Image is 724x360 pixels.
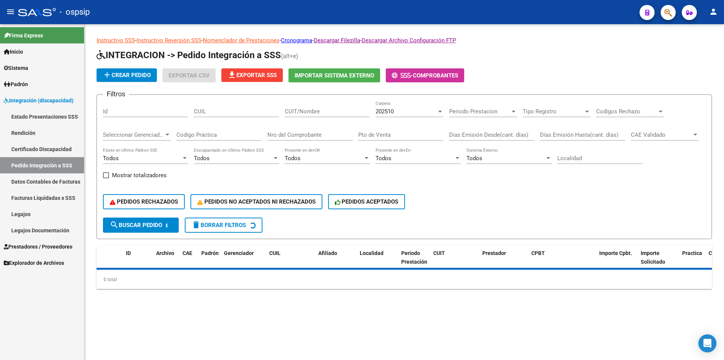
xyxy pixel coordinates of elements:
span: PEDIDOS RECHAZADOS [110,198,178,205]
span: Todos [194,155,210,162]
span: Afiliado [318,250,337,256]
span: (alt+e) [281,53,298,60]
span: Tipo Registro [523,108,584,115]
div: 0 total [97,270,712,289]
mat-icon: person [709,7,718,16]
a: Instructivo SSS [97,37,135,44]
button: Exportar SSS [221,68,283,82]
span: INTEGRACION -> Pedido Integración a SSS [97,50,281,60]
span: Seleccionar Gerenciador [103,131,164,138]
datatable-header-cell: Archivo [153,245,179,278]
span: Archivo [156,250,174,256]
span: Buscar Pedido [110,222,162,229]
a: Instructivo Reversión SSS [137,37,201,44]
span: Mostrar totalizadores [112,171,167,180]
span: ID [126,250,131,256]
span: CAE [183,250,192,256]
button: PEDIDOS ACEPTADOS [328,194,405,209]
p: - - - - - [97,36,712,45]
datatable-header-cell: Gerenciador [221,245,266,278]
button: Exportar CSV [163,68,216,82]
span: CAE Validado [631,131,692,138]
button: Crear Pedido [97,68,157,82]
span: CUIT [433,250,445,256]
span: Exportar CSV [169,72,210,79]
div: Open Intercom Messenger [698,334,716,352]
span: CUIL [269,250,281,256]
span: Prestador [482,250,506,256]
span: Integración (discapacidad) [4,96,74,105]
span: Importe Cpbt. [599,250,632,256]
span: - [392,72,413,79]
datatable-header-cell: ID [123,245,153,278]
span: Todos [285,155,301,162]
span: Explorador de Archivos [4,259,64,267]
mat-icon: add [103,70,112,79]
span: CPBT [531,250,545,256]
a: Cronograma [281,37,312,44]
span: Periodo Prestacion [449,108,510,115]
span: Prestadores / Proveedores [4,243,72,251]
a: Descargar Filezilla [314,37,360,44]
button: Importar Sistema Externo [288,68,380,82]
datatable-header-cell: CPBT [528,245,596,278]
datatable-header-cell: CAE [179,245,198,278]
a: Descargar Archivo Configuración FTP [362,37,456,44]
datatable-header-cell: Padrón [198,245,221,278]
a: Nomenclador de Prestaciones [203,37,279,44]
span: Codigos Rechazo [596,108,657,115]
span: Todos [466,155,482,162]
mat-icon: menu [6,7,15,16]
datatable-header-cell: Importe Cpbt. [596,245,638,278]
span: Localidad [360,250,383,256]
span: Borrar Filtros [192,222,246,229]
span: Todos [376,155,391,162]
span: PEDIDOS ACEPTADOS [335,198,399,205]
span: Padrón [4,80,28,88]
button: Borrar Filtros [185,218,262,233]
h3: Filtros [103,89,129,99]
span: Crear Pedido [103,72,151,79]
span: Importe Solicitado [641,250,665,265]
datatable-header-cell: CUIT [430,245,479,278]
datatable-header-cell: Importe Solicitado [638,245,679,278]
span: Inicio [4,48,23,56]
span: Todos [103,155,119,162]
mat-icon: delete [192,220,201,229]
span: Exportar SSS [227,72,277,79]
datatable-header-cell: Localidad [357,245,398,278]
datatable-header-cell: Período Prestación [398,245,430,278]
span: PEDIDOS NO ACEPTADOS NI RECHAZADOS [197,198,316,205]
span: Firma Express [4,31,43,40]
span: Período Prestación [401,250,427,265]
span: Sistema [4,64,28,72]
button: -Comprobantes [386,68,464,82]
mat-icon: search [110,220,119,229]
span: Padrón [201,250,219,256]
datatable-header-cell: Prestador [479,245,528,278]
span: Importar Sistema Externo [295,72,374,79]
span: Comprobantes [413,72,458,79]
datatable-header-cell: Afiliado [315,245,357,278]
span: 202510 [376,108,394,115]
button: PEDIDOS RECHAZADOS [103,194,185,209]
datatable-header-cell: CUIL [266,245,315,278]
span: Gerenciador [224,250,254,256]
span: - ospsip [60,4,90,20]
datatable-header-cell: Practica [679,245,706,278]
button: PEDIDOS NO ACEPTADOS NI RECHAZADOS [190,194,322,209]
button: Buscar Pedido [103,218,179,233]
span: Practica [682,250,702,256]
mat-icon: file_download [227,70,236,79]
